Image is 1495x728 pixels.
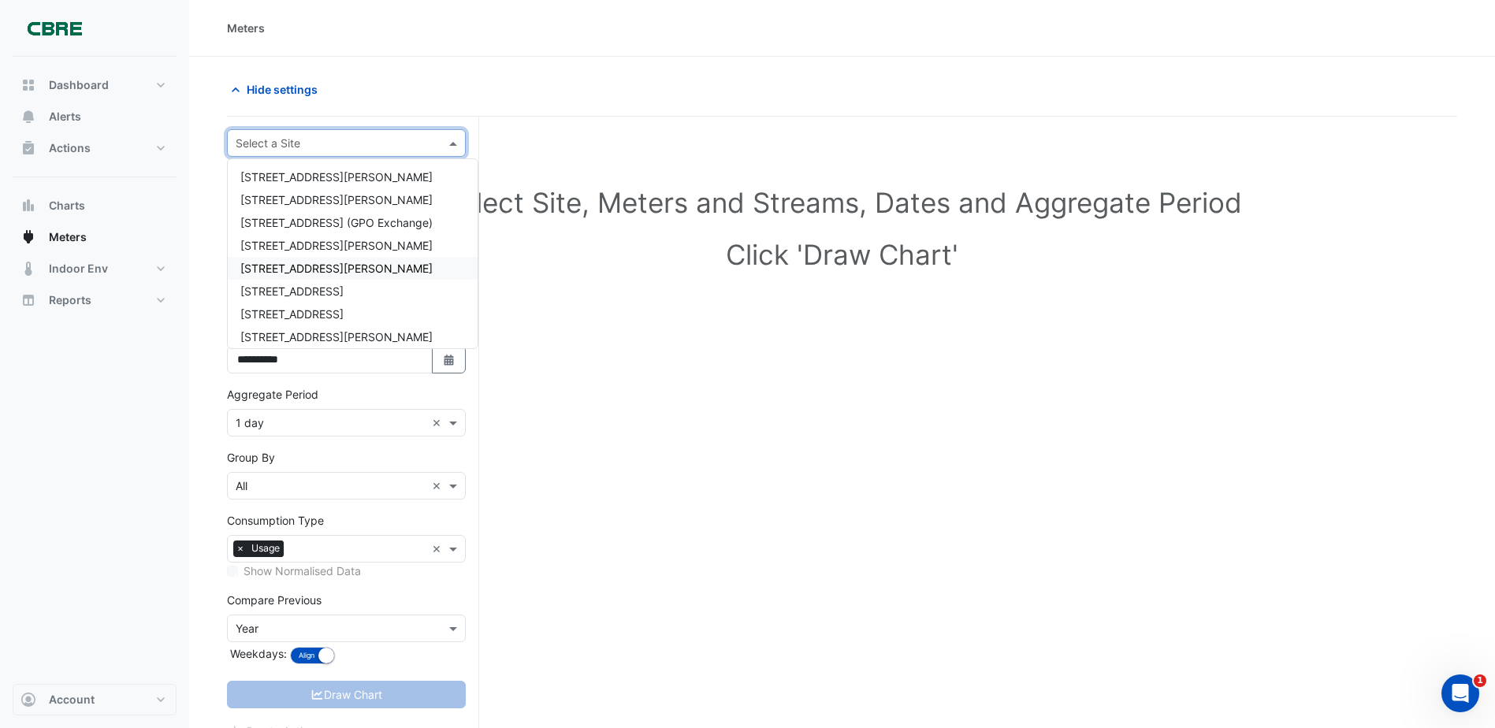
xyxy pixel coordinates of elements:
[252,186,1432,219] h1: Select Site, Meters and Streams, Dates and Aggregate Period
[13,69,177,101] button: Dashboard
[19,13,90,44] img: Company Logo
[227,449,275,466] label: Group By
[432,477,445,494] span: Clear
[49,198,85,214] span: Charts
[49,109,81,124] span: Alerts
[227,76,328,103] button: Hide settings
[13,190,177,221] button: Charts
[240,284,344,298] span: [STREET_ADDRESS]
[13,101,177,132] button: Alerts
[20,292,36,308] app-icon: Reports
[20,140,36,156] app-icon: Actions
[227,20,265,36] div: Meters
[227,512,324,529] label: Consumption Type
[20,261,36,277] app-icon: Indoor Env
[20,77,36,93] app-icon: Dashboard
[252,238,1432,271] h1: Click 'Draw Chart'
[13,284,177,316] button: Reports
[240,262,433,275] span: [STREET_ADDRESS][PERSON_NAME]
[240,193,433,206] span: [STREET_ADDRESS][PERSON_NAME]
[227,158,478,349] ng-dropdown-panel: Options list
[13,132,177,164] button: Actions
[432,414,445,431] span: Clear
[49,229,87,245] span: Meters
[442,353,456,366] fa-icon: Select Date
[13,221,177,253] button: Meters
[49,261,108,277] span: Indoor Env
[240,216,433,229] span: [STREET_ADDRESS] (GPO Exchange)
[227,563,466,579] div: Select meters or streams to enable normalisation
[1441,674,1479,712] iframe: Intercom live chat
[20,109,36,124] app-icon: Alerts
[13,253,177,284] button: Indoor Env
[233,540,247,556] span: ×
[240,330,433,344] span: [STREET_ADDRESS][PERSON_NAME]
[227,645,287,662] label: Weekdays:
[20,198,36,214] app-icon: Charts
[432,540,445,557] span: Clear
[227,592,322,608] label: Compare Previous
[240,239,433,252] span: [STREET_ADDRESS][PERSON_NAME]
[49,140,91,156] span: Actions
[49,292,91,308] span: Reports
[240,307,344,321] span: [STREET_ADDRESS]
[244,563,361,579] label: Show Normalised Data
[247,81,318,98] span: Hide settings
[49,77,109,93] span: Dashboard
[20,229,36,245] app-icon: Meters
[13,684,177,715] button: Account
[247,540,284,556] span: Usage
[227,386,318,403] label: Aggregate Period
[240,170,433,184] span: [STREET_ADDRESS][PERSON_NAME]
[1474,674,1486,687] span: 1
[49,692,95,708] span: Account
